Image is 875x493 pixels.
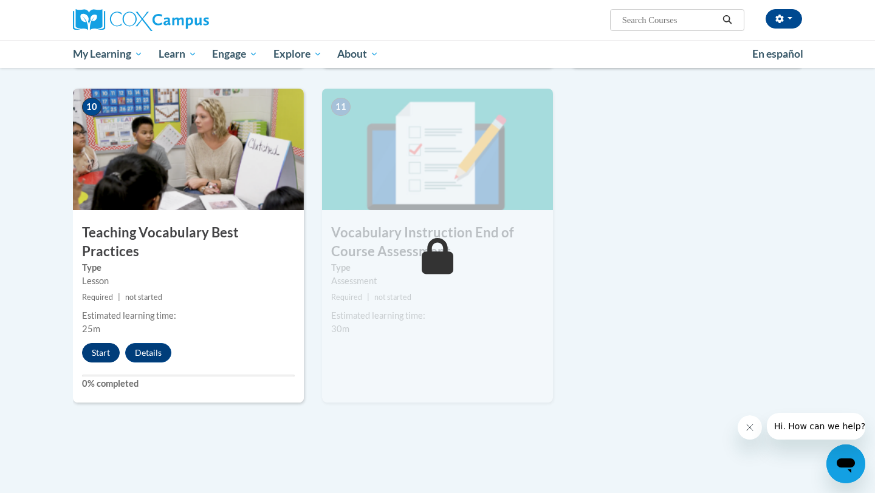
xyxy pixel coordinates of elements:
span: About [337,47,379,61]
span: not started [374,293,411,302]
a: Cox Campus [73,9,304,31]
span: My Learning [73,47,143,61]
a: Learn [151,40,205,68]
label: 0% completed [82,377,295,390]
h3: Teaching Vocabulary Best Practices [73,223,304,261]
button: Start [82,343,120,362]
span: Required [82,293,113,302]
a: Engage [204,40,266,68]
button: Account Settings [766,9,802,29]
a: About [330,40,387,68]
img: Course Image [73,89,304,210]
span: 11 [331,98,351,116]
h3: Vocabulary Instruction End of Course Assessment [322,223,553,261]
div: Lesson [82,274,295,288]
span: | [367,293,369,302]
span: 30m [331,324,349,334]
span: En español [752,47,803,60]
div: Main menu [55,40,820,68]
a: My Learning [65,40,151,68]
iframe: Button to launch messaging window [826,444,865,483]
span: Learn [159,47,197,61]
span: Explore [273,47,322,61]
label: Type [331,261,544,274]
span: 25m [82,324,100,334]
div: Estimated learning time: [331,309,544,322]
button: Details [125,343,171,362]
iframe: Close message [738,415,762,440]
img: Cox Campus [73,9,209,31]
label: Type [82,261,295,274]
a: Explore [266,40,330,68]
div: Estimated learning time: [82,309,295,322]
input: Search Courses [621,13,718,27]
div: Assessment [331,274,544,288]
span: not started [125,293,162,302]
span: Engage [212,47,258,61]
iframe: Message from company [767,413,865,440]
span: 10 [82,98,101,116]
span: Required [331,293,362,302]
img: Course Image [322,89,553,210]
span: | [118,293,120,302]
a: En español [744,41,811,67]
button: Search [718,13,736,27]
